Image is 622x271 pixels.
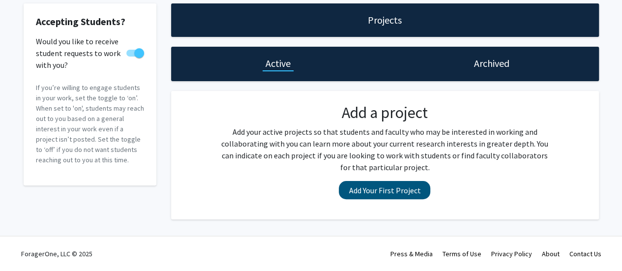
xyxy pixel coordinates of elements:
[266,57,291,70] h1: Active
[390,249,433,258] a: Press & Media
[21,237,92,271] div: ForagerOne, LLC © 2025
[443,249,481,258] a: Terms of Use
[368,13,402,27] h1: Projects
[474,57,509,70] h1: Archived
[569,249,601,258] a: Contact Us
[36,16,144,28] h2: Accepting Students?
[218,126,551,173] p: Add your active projects so that students and faculty who may be interested in working and collab...
[218,103,551,122] h2: Add a project
[7,227,42,264] iframe: Chat
[339,181,430,199] button: Add Your First Project
[542,249,560,258] a: About
[491,249,532,258] a: Privacy Policy
[36,35,122,71] span: Would you like to receive student requests to work with you?
[36,83,144,165] p: If you’re willing to engage students in your work, set the toggle to ‘on’. When set to 'on', stud...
